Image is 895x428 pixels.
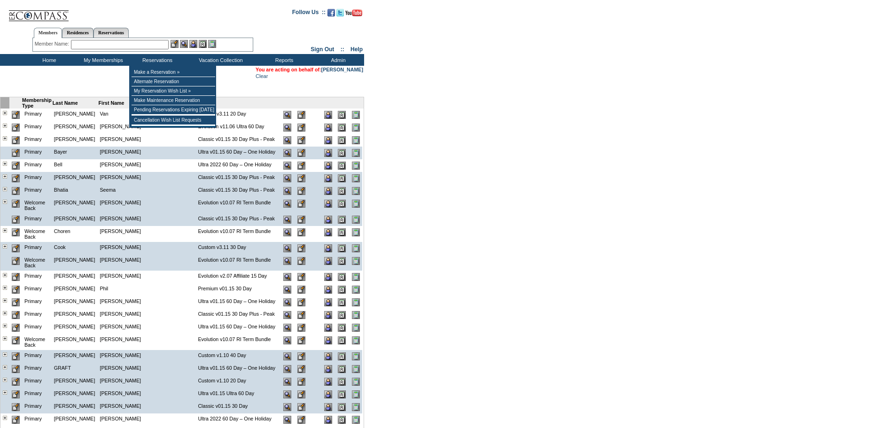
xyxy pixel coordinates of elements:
[350,46,363,53] a: Help
[195,185,281,197] td: Classic v01.15 30 Day Plus - Peak
[352,136,360,144] img: Go to Contract Reconciliation
[97,283,195,296] td: Phil
[195,159,281,172] td: Ultra 2022 60 Day – One Holiday
[3,416,7,420] img: plus.gif
[12,403,20,411] img: Edit Membership
[352,365,360,373] img: Go to Contract Reconciliation
[352,352,360,360] img: Go to Contract Reconciliation
[22,226,52,242] td: Welcome Back
[352,149,360,157] img: Go to Contract Reconciliation
[97,121,195,134] td: [PERSON_NAME]
[297,244,305,252] img: edit
[352,216,360,224] img: Go to Contract Reconciliation
[22,255,52,271] td: Welcome Back
[93,28,129,38] a: Reservations
[297,149,305,157] img: edit
[324,336,332,344] img: impersonate
[171,40,179,48] img: b_edit.gif
[352,324,360,332] img: Go to Contract Reconciliation
[52,121,98,134] td: [PERSON_NAME]
[336,9,344,16] img: Follow us on Twitter
[338,228,346,236] img: reservations
[52,255,98,271] td: [PERSON_NAME]
[195,296,281,309] td: Ultra v01.15 60 Day – One Holiday
[283,200,291,208] img: view
[256,73,268,79] a: Clear
[22,283,52,296] td: Primary
[324,187,332,195] img: impersonate
[324,273,332,281] img: impersonate
[283,311,291,319] img: view
[3,174,7,179] img: plus.gif
[3,365,7,369] img: plus.gif
[338,216,346,224] img: reservations
[338,136,346,144] img: reservations
[8,2,69,22] img: Compass Home
[338,311,346,319] img: reservations
[283,244,291,252] img: view
[22,159,52,172] td: Primary
[97,147,195,159] td: [PERSON_NAME]
[22,401,52,413] td: Primary
[12,187,20,195] img: Edit Membership
[12,365,20,373] img: Edit Membership
[297,162,305,170] img: edit
[3,162,7,166] img: plus.gif
[97,185,195,197] td: Seema
[97,388,195,401] td: [PERSON_NAME]
[3,273,7,277] img: plus.gif
[352,174,360,182] img: Go to Contract Reconciliation
[21,54,75,66] td: Home
[195,255,281,271] td: Evolution v10.07 RI Term Bundle
[321,67,363,72] a: [PERSON_NAME]
[195,121,281,134] td: Evolution v11.06 Ultra 60 Day
[3,228,7,233] img: plus.gif
[195,134,281,147] td: Classic v01.15 30 Day Plus - Peak
[338,244,346,252] img: reservations
[97,255,195,271] td: [PERSON_NAME]
[97,172,195,185] td: [PERSON_NAME]
[283,216,291,224] img: view
[62,28,93,38] a: Residences
[195,97,281,109] td: Level
[195,213,281,226] td: Classic v01.15 30 Day Plus - Peak
[324,162,332,170] img: impersonate
[324,124,332,132] img: impersonate
[352,378,360,386] img: Go to Contract Reconciliation
[132,96,215,105] td: Make Maintenance Reservation
[22,334,52,350] td: Welcome Back
[52,97,98,109] td: Last Name
[12,124,20,132] img: Edit Membership
[52,388,98,401] td: [PERSON_NAME]
[52,375,98,388] td: [PERSON_NAME]
[297,187,305,195] img: edit
[283,136,291,144] img: view
[324,174,332,182] img: impersonate
[22,388,52,401] td: Primary
[324,416,332,424] img: impersonate
[352,257,360,265] img: Go to Contract Reconciliation
[297,390,305,398] img: edit
[297,111,305,119] img: edit
[297,273,305,281] img: edit
[52,172,98,185] td: [PERSON_NAME]
[338,298,346,306] img: reservations
[195,172,281,185] td: Classic v01.15 30 Day Plus - Peak
[52,296,98,309] td: [PERSON_NAME]
[297,365,305,373] img: edit
[297,324,305,332] img: edit
[12,336,20,344] img: Edit Membership
[297,311,305,319] img: edit
[338,174,346,182] img: reservations
[3,111,7,115] img: plus.gif
[195,271,281,283] td: Evolution v2.07 Affiliate 15 Day
[297,286,305,294] img: edit
[324,257,332,265] img: impersonate
[12,216,20,224] img: Edit Membership
[324,311,332,319] img: impersonate
[12,149,20,157] img: Edit Membership
[338,111,346,119] img: reservations
[324,136,332,144] img: impersonate
[352,200,360,208] img: Go to Contract Reconciliation
[297,416,305,424] img: edit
